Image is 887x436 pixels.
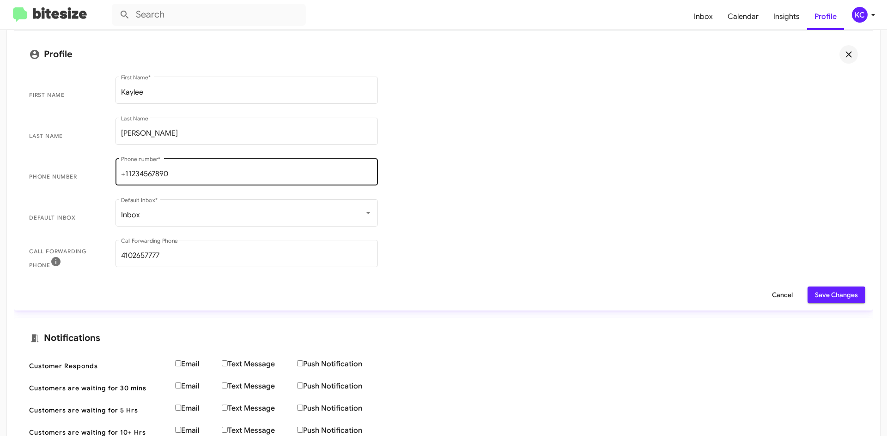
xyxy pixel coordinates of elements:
input: Email [175,382,181,388]
label: Push Notification [297,359,384,369]
input: Search [112,4,306,26]
label: Text Message [222,359,297,369]
label: Text Message [222,382,297,391]
input: Text Message [222,360,228,366]
span: Customer Responds [29,361,168,370]
label: Email [175,359,222,369]
span: Last Name [29,131,101,141]
span: Call Forwarding Phone [29,247,101,270]
button: KC [844,7,877,23]
input: Email [175,427,181,433]
div: KC [852,7,868,23]
label: Email [175,426,222,435]
input: +000 000000000 [121,170,372,178]
label: Email [175,404,222,413]
input: +000 000000000 [121,251,372,260]
input: Example: John [121,88,372,96]
label: Push Notification [297,426,384,435]
span: Default Inbox [29,213,101,222]
a: Profile [807,3,844,30]
input: Example: Wick [121,129,372,137]
button: Cancel [765,287,800,303]
input: Email [175,360,181,366]
span: Customers are waiting for 5 Hrs [29,406,168,415]
span: Phone number [29,172,101,181]
a: Calendar [720,3,766,30]
mat-card-title: Profile [29,45,858,64]
input: Text Message [222,405,228,411]
mat-card-title: Notifications [29,333,858,344]
button: Save Changes [808,287,865,303]
label: Text Message [222,404,297,413]
label: Email [175,382,222,391]
span: Inbox [121,210,140,220]
input: Email [175,405,181,411]
a: Insights [766,3,807,30]
a: Inbox [687,3,720,30]
span: Save Changes [815,287,858,303]
label: Text Message [222,426,297,435]
input: Push Notification [297,382,303,388]
input: Push Notification [297,427,303,433]
span: Customers are waiting for 30 mins [29,383,168,393]
label: Push Notification [297,382,384,391]
label: Push Notification [297,404,384,413]
span: Cancel [772,287,793,303]
input: Push Notification [297,405,303,411]
input: Push Notification [297,360,303,366]
span: First Name [29,90,101,100]
input: Text Message [222,382,228,388]
input: Text Message [222,427,228,433]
